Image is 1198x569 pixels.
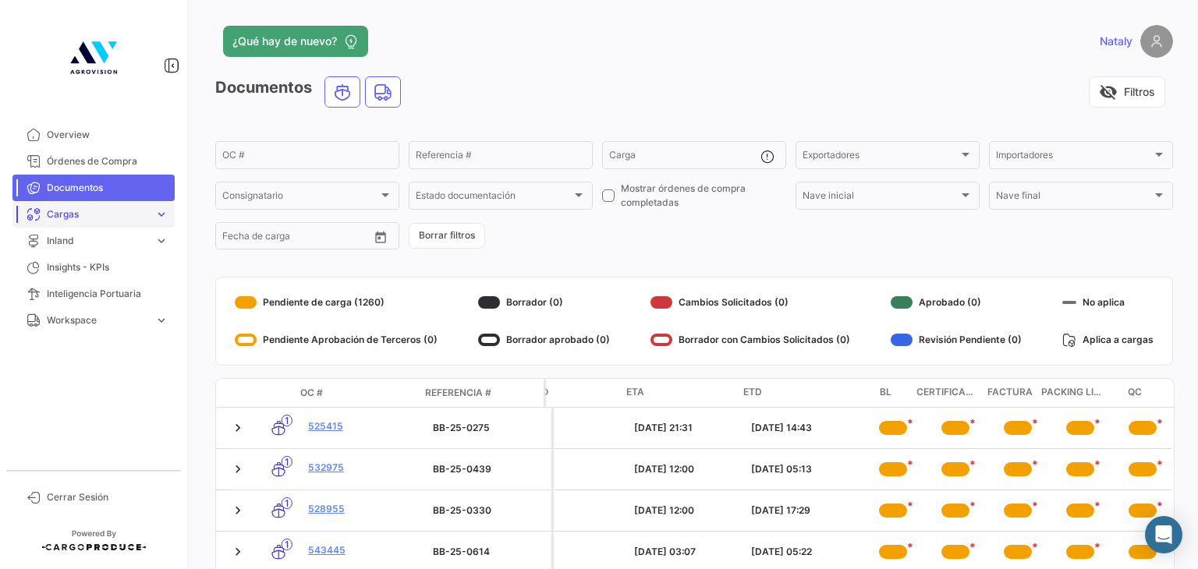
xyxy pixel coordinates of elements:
div: [DATE] 12:00 [634,462,739,476]
div: BB-25-0330 [433,504,545,518]
datatable-header-cell: Modo de Transporte [247,387,294,399]
img: 4b7f8542-3a82-4138-a362-aafd166d3a59.jpg [55,19,133,97]
span: Consignatario [470,385,548,399]
h3: Documentos [215,76,406,108]
div: [DATE] 14:43 [751,421,856,435]
datatable-header-cell: Certificado de origen [916,379,979,407]
span: ETD [743,385,762,399]
div: Abrir Intercom Messenger [1145,516,1182,553]
div: Revisión Pendiente (0) [891,327,1022,352]
span: Packing List [1041,385,1104,401]
div: [DATE] 05:13 [751,462,856,476]
div: Pendiente Aprobación de Terceros (0) [235,327,438,352]
a: 525415 [308,419,420,433]
span: BL [880,385,891,401]
div: Cambios Solicitados (0) [650,290,850,315]
span: Inteligencia Portuaria [47,287,168,301]
span: Nave inicial [803,193,959,203]
span: Workspace [47,313,148,327]
div: BB-25-0439 [433,462,545,476]
datatable-header-cell: OC # [294,380,419,406]
div: Borrador aprobado (0) [478,327,610,352]
datatable-header-cell: ETD [737,379,854,407]
span: Exportadores [803,152,959,163]
input: Hasta [261,233,331,244]
span: Mostrar órdenes de compra completadas [621,182,786,210]
div: BB-25-0275 [433,421,545,435]
div: Pendiente de carga (1260) [235,290,438,315]
a: 528955 [308,502,420,516]
span: Referencia # [425,386,491,400]
span: Insights - KPIs [47,260,168,274]
span: 1 [282,539,292,550]
datatable-header-cell: QC [1104,379,1166,407]
span: Importadores [996,152,1152,163]
div: Borrador (0) [478,290,610,315]
span: OC # [300,386,323,400]
div: Borrador con Cambios Solicitados (0) [650,327,850,352]
button: Land [366,77,400,107]
span: QC [1128,385,1142,401]
span: expand_more [154,313,168,327]
a: Expand/Collapse Row [230,420,246,436]
span: Nataly [1100,34,1132,49]
span: Consignatario [222,193,378,203]
div: Aprobado (0) [891,290,1022,315]
a: Inteligencia Portuaria [12,281,175,307]
datatable-header-cell: Referencia # [419,380,544,406]
span: Cerrar Sesión [47,490,168,504]
a: Órdenes de Compra [12,148,175,175]
span: Inland [47,234,148,248]
a: 532975 [308,461,420,475]
a: Documentos [12,175,175,201]
div: [DATE] 21:31 [634,421,739,435]
span: Documentos [47,181,168,195]
span: ¿Qué hay de nuevo? [232,34,337,49]
a: Expand/Collapse Row [230,461,246,477]
span: expand_more [154,234,168,248]
button: visibility_offFiltros [1089,76,1165,108]
div: [DATE] 12:00 [634,504,739,518]
datatable-header-cell: ETA [620,379,737,407]
div: BB-25-0614 [433,545,545,559]
span: 1 [282,415,292,426]
div: Aplica a cargas [1062,327,1154,352]
span: Factura [987,385,1033,401]
a: Overview [12,122,175,148]
datatable-header-cell: Packing List [1041,379,1104,407]
button: Borrar filtros [409,223,485,249]
a: 543445 [308,543,420,557]
a: Insights - KPIs [12,254,175,281]
span: visibility_off [1099,83,1118,101]
span: Estado documentación [416,193,572,203]
datatable-header-cell: Factura [979,379,1041,407]
div: [DATE] 05:22 [751,545,856,559]
span: Certificado de origen [916,385,979,401]
button: ¿Qué hay de nuevo? [223,26,368,57]
button: Open calendar [369,225,392,249]
a: Expand/Collapse Row [230,544,246,560]
datatable-header-cell: BL [854,379,916,407]
span: 1 [282,497,292,509]
span: expand_more [154,207,168,221]
input: Desde [222,233,250,244]
img: placeholder-user.png [1140,25,1173,58]
span: 1 [282,456,292,468]
a: Expand/Collapse Row [230,503,246,518]
button: Ocean [325,77,360,107]
div: [DATE] 03:07 [634,545,739,559]
span: ETA [626,385,644,399]
div: No aplica [1062,290,1154,315]
span: Órdenes de Compra [47,154,168,168]
span: Cargas [47,207,148,221]
div: [DATE] 17:29 [751,504,856,518]
span: Overview [47,128,168,142]
span: Nave final [996,193,1152,203]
